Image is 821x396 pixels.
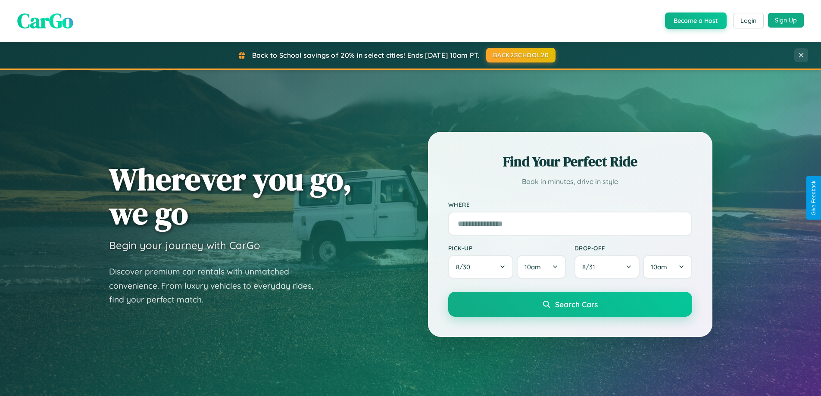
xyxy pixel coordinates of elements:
span: Search Cars [555,299,598,309]
div: Give Feedback [811,181,817,215]
button: Search Cars [448,292,692,317]
button: 8/31 [574,255,640,279]
h2: Find Your Perfect Ride [448,152,692,171]
span: 10am [651,263,667,271]
button: Sign Up [768,13,804,28]
span: 8 / 31 [582,263,599,271]
button: Login [733,13,764,28]
span: 10am [524,263,541,271]
button: 8/30 [448,255,514,279]
p: Book in minutes, drive in style [448,175,692,188]
h1: Wherever you go, we go [109,162,352,230]
span: CarGo [17,6,73,35]
span: Back to School savings of 20% in select cities! Ends [DATE] 10am PT. [252,51,480,59]
button: 10am [517,255,565,279]
p: Discover premium car rentals with unmatched convenience. From luxury vehicles to everyday rides, ... [109,265,325,307]
button: Become a Host [665,12,727,29]
h3: Begin your journey with CarGo [109,239,260,252]
button: BACK2SCHOOL20 [486,48,556,62]
button: 10am [643,255,692,279]
label: Drop-off [574,244,692,252]
span: 8 / 30 [456,263,474,271]
label: Where [448,201,692,208]
label: Pick-up [448,244,566,252]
